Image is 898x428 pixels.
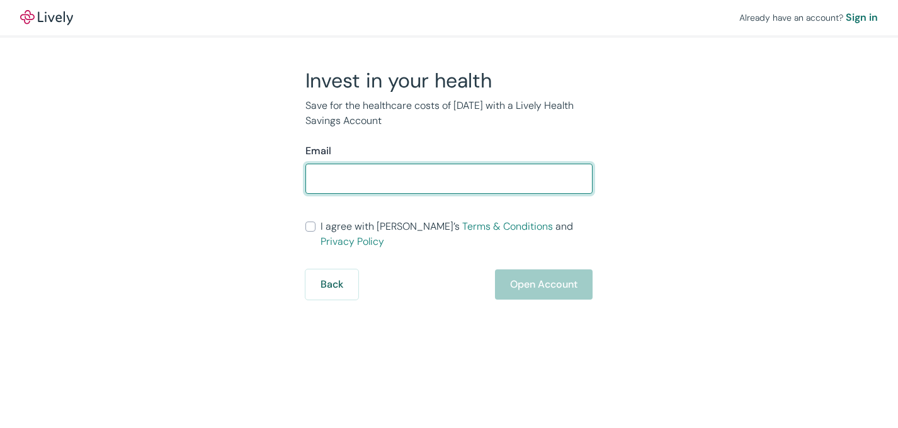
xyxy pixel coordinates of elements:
[739,10,878,25] div: Already have an account?
[20,10,73,25] a: LivelyLively
[305,269,358,300] button: Back
[462,220,553,233] a: Terms & Conditions
[305,98,593,128] p: Save for the healthcare costs of [DATE] with a Lively Health Savings Account
[321,219,593,249] span: I agree with [PERSON_NAME]’s and
[321,235,384,248] a: Privacy Policy
[305,68,593,93] h2: Invest in your health
[305,144,331,159] label: Email
[20,10,73,25] img: Lively
[846,10,878,25] a: Sign in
